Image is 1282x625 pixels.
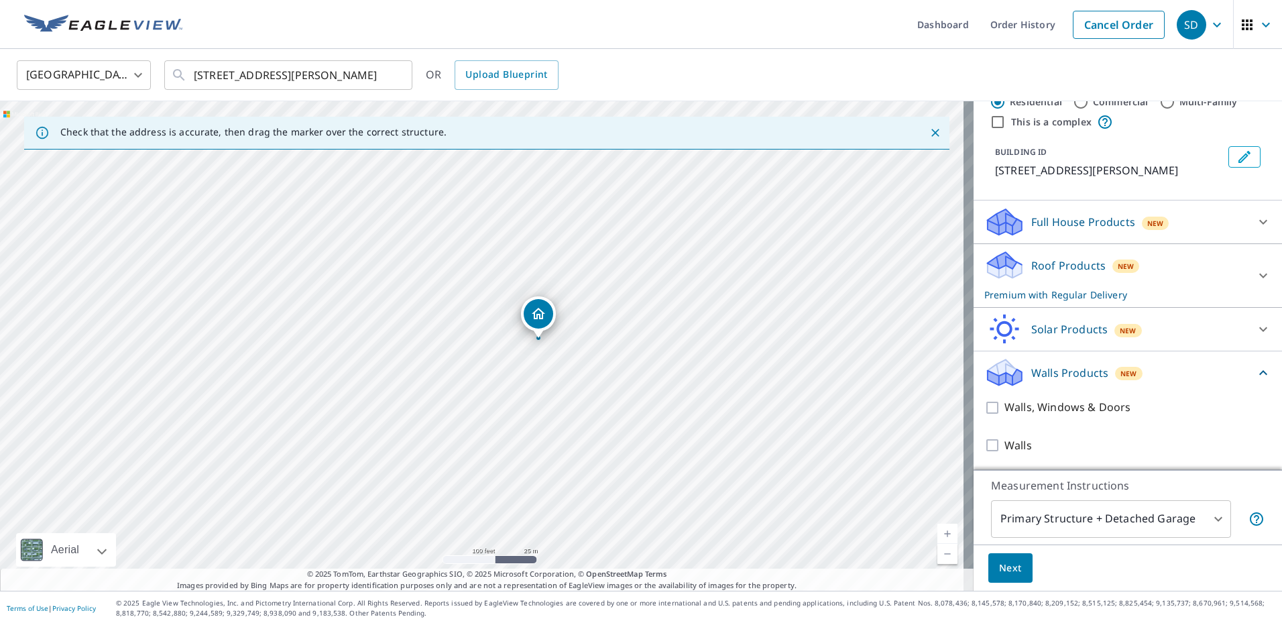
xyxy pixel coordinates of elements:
[1248,511,1265,527] span: Your report will include the primary structure and a detached garage if one exists.
[927,124,944,141] button: Close
[7,604,96,612] p: |
[1004,399,1130,416] p: Walls, Windows & Doors
[1147,218,1164,229] span: New
[1031,214,1135,230] p: Full House Products
[1073,11,1165,39] a: Cancel Order
[16,533,116,567] div: Aerial
[586,569,642,579] a: OpenStreetMap
[1010,95,1062,109] label: Residential
[1031,365,1108,381] p: Walls Products
[194,56,385,94] input: Search by address or latitude-longitude
[426,60,559,90] div: OR
[984,288,1247,302] p: Premium with Regular Delivery
[1093,95,1149,109] label: Commercial
[1011,115,1092,129] label: This is a complex
[1228,146,1261,168] button: Edit building 1
[24,15,182,35] img: EV Logo
[1118,261,1134,272] span: New
[7,604,48,613] a: Terms of Use
[52,604,96,613] a: Privacy Policy
[645,569,667,579] a: Terms
[1177,10,1206,40] div: SD
[17,56,151,94] div: [GEOGRAPHIC_DATA]
[988,553,1033,583] button: Next
[984,313,1271,345] div: Solar ProductsNew
[1120,325,1137,336] span: New
[1031,321,1108,337] p: Solar Products
[1120,368,1137,379] span: New
[521,296,556,338] div: Dropped pin, building 1, Residential property, 13322 78th St NE Lake Stevens, WA 98258
[307,569,667,580] span: © 2025 TomTom, Earthstar Geographics SIO, © 2025 Microsoft Corporation, ©
[465,66,547,83] span: Upload Blueprint
[999,560,1022,577] span: Next
[1004,437,1032,454] p: Walls
[937,524,957,544] a: Current Level 18, Zoom In
[984,357,1271,388] div: Walls ProductsNew
[455,60,558,90] a: Upload Blueprint
[1031,258,1106,274] p: Roof Products
[60,126,447,138] p: Check that the address is accurate, then drag the marker over the correct structure.
[984,206,1271,238] div: Full House ProductsNew
[991,500,1231,538] div: Primary Structure + Detached Garage
[991,477,1265,494] p: Measurement Instructions
[995,146,1047,158] p: BUILDING ID
[937,544,957,564] a: Current Level 18, Zoom Out
[116,598,1275,618] p: © 2025 Eagle View Technologies, Inc. and Pictometry International Corp. All Rights Reserved. Repo...
[1179,95,1238,109] label: Multi-Family
[984,249,1271,302] div: Roof ProductsNewPremium with Regular Delivery
[995,162,1223,178] p: [STREET_ADDRESS][PERSON_NAME]
[47,533,83,567] div: Aerial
